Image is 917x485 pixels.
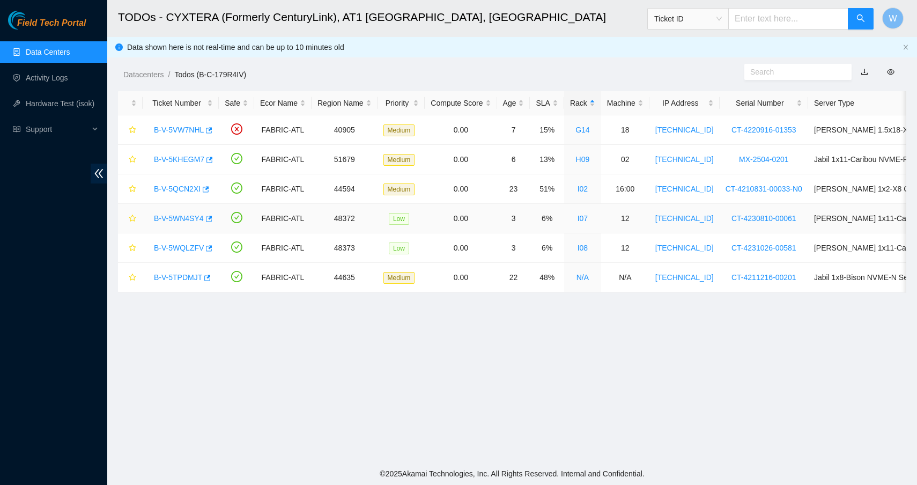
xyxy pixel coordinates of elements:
a: B-V-5TPDMJT [154,273,202,282]
button: download [853,63,876,80]
td: FABRIC-ATL [254,174,312,204]
button: star [124,239,137,256]
a: MX-2504-0201 [739,155,789,164]
button: star [124,151,137,168]
td: 40905 [312,115,378,145]
span: Ticket ID [654,11,722,27]
footer: © 2025 Akamai Technologies, Inc. All Rights Reserved. Internal and Confidential. [107,462,917,485]
td: 51679 [312,145,378,174]
a: CT-4231026-00581 [731,244,796,252]
button: search [848,8,874,30]
span: star [129,185,136,194]
a: H09 [576,155,590,164]
td: 0.00 [425,115,497,145]
td: 7 [497,115,530,145]
input: Search [750,66,837,78]
td: FABRIC-ATL [254,263,312,292]
td: FABRIC-ATL [254,204,312,233]
td: 12 [601,233,649,263]
span: double-left [91,164,107,183]
a: B-V-5WN4SY4 [154,214,204,223]
a: [TECHNICAL_ID] [655,273,714,282]
a: [TECHNICAL_ID] [655,214,714,223]
td: FABRIC-ATL [254,233,312,263]
a: Hardware Test (isok) [26,99,94,108]
td: 6% [530,204,564,233]
a: G14 [575,126,589,134]
td: 18 [601,115,649,145]
input: Enter text here... [728,8,848,30]
td: 0.00 [425,263,497,292]
a: CT-4211216-00201 [731,273,796,282]
a: I02 [578,185,588,193]
span: eye [887,68,894,76]
span: W [889,12,897,25]
span: close [903,44,909,50]
a: Akamai TechnologiesField Tech Portal [8,19,86,33]
td: 0.00 [425,174,497,204]
td: 48373 [312,233,378,263]
span: Medium [383,183,415,195]
td: 3 [497,233,530,263]
span: check-circle [231,182,242,194]
a: I07 [578,214,588,223]
td: 16:00 [601,174,649,204]
span: star [129,244,136,253]
td: 44635 [312,263,378,292]
span: / [168,70,170,79]
span: Support [26,119,89,140]
span: Medium [383,154,415,166]
span: star [129,156,136,164]
td: 22 [497,263,530,292]
span: star [129,274,136,282]
a: Datacenters [123,70,164,79]
button: star [124,210,137,227]
td: 0.00 [425,204,497,233]
a: I08 [578,244,588,252]
td: 0.00 [425,233,497,263]
td: 48% [530,263,564,292]
span: read [13,126,20,133]
td: FABRIC-ATL [254,115,312,145]
span: Medium [383,124,415,136]
a: B-V-5WQLZFV [154,244,204,252]
a: Data Centers [26,48,70,56]
span: check-circle [231,153,242,164]
a: download [861,68,868,76]
a: CT-4210831-00033-N0 [726,185,802,193]
td: 51% [530,174,564,204]
span: check-circle [231,241,242,253]
td: 02 [601,145,649,174]
a: B-V-5VW7NHL [154,126,204,134]
td: 48372 [312,204,378,233]
a: B-V-5KHEGM7 [154,155,204,164]
a: [TECHNICAL_ID] [655,244,714,252]
a: B-V-5QCN2XI [154,185,201,193]
button: W [882,8,904,29]
a: CT-4230810-00061 [731,214,796,223]
span: close-circle [231,123,242,135]
span: check-circle [231,271,242,282]
img: Akamai Technologies [8,11,54,30]
span: star [129,126,136,135]
a: N/A [576,273,589,282]
td: 3 [497,204,530,233]
span: check-circle [231,212,242,223]
span: Low [389,242,409,254]
a: [TECHNICAL_ID] [655,126,714,134]
span: star [129,215,136,223]
span: search [856,14,865,24]
a: [TECHNICAL_ID] [655,155,714,164]
td: 13% [530,145,564,174]
span: Medium [383,272,415,284]
td: 0.00 [425,145,497,174]
button: star [124,180,137,197]
span: Low [389,213,409,225]
td: 6 [497,145,530,174]
a: [TECHNICAL_ID] [655,185,714,193]
button: close [903,44,909,51]
td: 44594 [312,174,378,204]
td: 23 [497,174,530,204]
button: star [124,269,137,286]
td: 12 [601,204,649,233]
